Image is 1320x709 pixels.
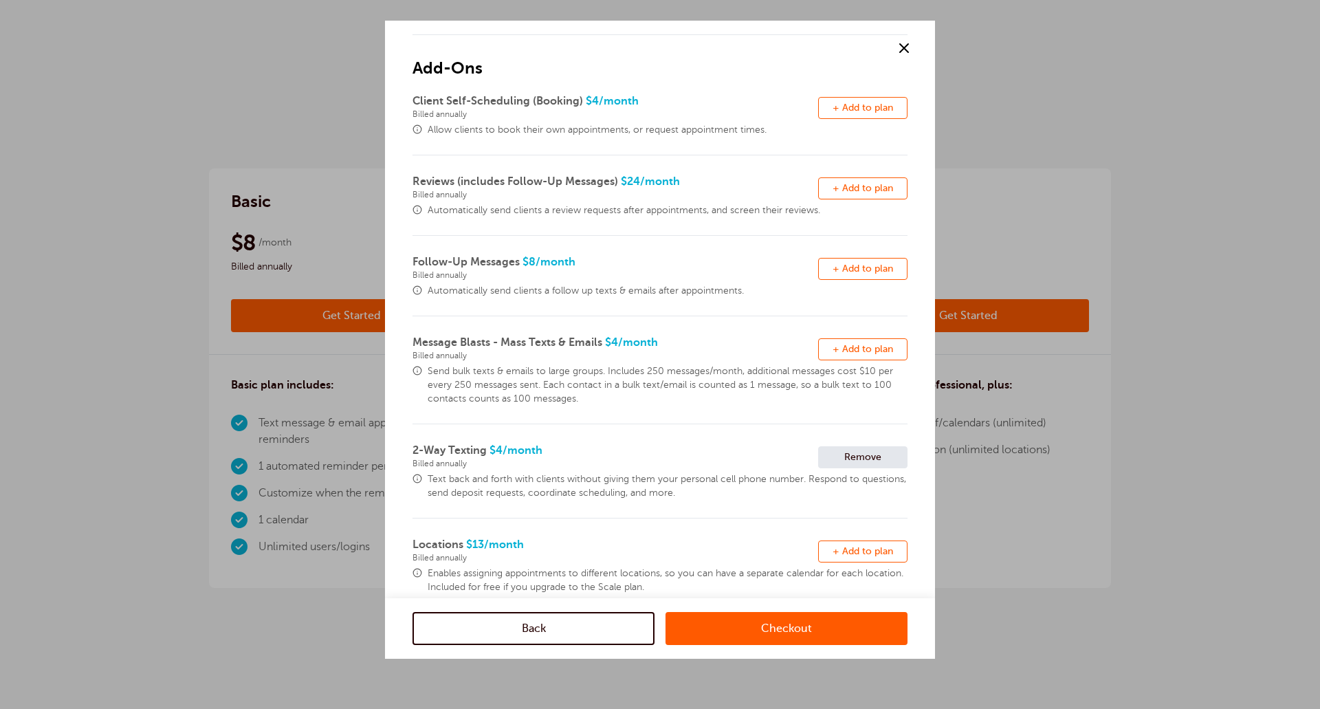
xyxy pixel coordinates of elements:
span: + Add to plan [833,263,893,274]
span: Remove [844,452,881,462]
button: + Add to plan [818,338,907,360]
span: Billed annually [412,553,818,563]
span: Allow clients to book their own appointments, or request appointment times. [428,123,907,137]
span: /month [618,336,658,349]
span: /month [484,538,524,551]
span: Locations [412,538,463,551]
span: Send bulk texts & emails to large groups. Includes 250 messages/month, additional messages cost $... [428,364,907,406]
span: $4 [412,95,818,119]
button: + Add to plan [818,258,907,280]
span: /month [640,175,680,188]
span: Automatically send clients a review requests after appointments, and screen their reviews. [428,204,907,217]
span: Follow-Up Messages [412,256,520,268]
a: Back [412,612,654,645]
span: Message Blasts - Mass Texts & Emails [412,336,602,349]
a: Checkout [665,612,907,645]
span: Billed annually [412,190,818,199]
span: Reviews (includes Follow-Up Messages) [412,175,618,188]
span: + Add to plan [833,546,893,556]
span: + Add to plan [833,344,893,354]
button: + Add to plan [818,177,907,199]
span: Billed annually [412,109,818,119]
span: Enables assigning appointments to different locations, so you can have a separate calendar for ea... [428,567,907,594]
span: Automatically send clients a follow up texts & emails after appointments. [428,284,907,298]
h2: Add-Ons [412,34,907,79]
span: /month [599,95,639,107]
span: /month [503,444,542,457]
span: + Add to plan [833,102,893,113]
button: Remove [818,446,907,468]
span: Text back and forth with clients without giving them your personal cell phone number. Respond to ... [428,472,907,500]
button: + Add to plan [818,97,907,119]
span: + Add to plan [833,183,893,193]
span: Billed annually [412,270,818,280]
span: Client Self-Scheduling (Booking) [412,95,583,107]
span: Billed annually [412,351,818,360]
span: $4 [412,336,818,360]
span: /month [536,256,575,268]
button: + Add to plan [818,541,907,563]
span: Billed annually [412,459,818,468]
span: 2-Way Texting [412,444,487,457]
